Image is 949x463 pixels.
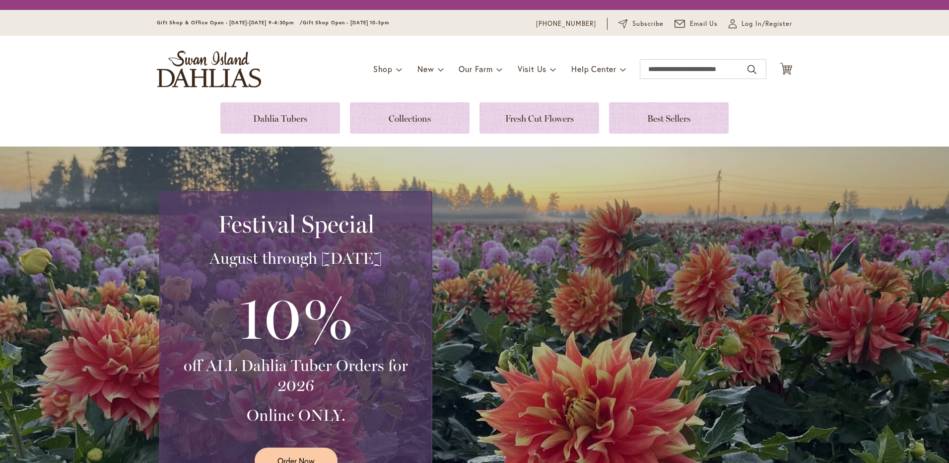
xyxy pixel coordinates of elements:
[518,64,546,74] span: Visit Us
[417,64,434,74] span: New
[459,64,492,74] span: Our Farm
[157,19,303,26] span: Gift Shop & Office Open - [DATE]-[DATE] 9-4:30pm /
[373,64,393,74] span: Shop
[303,19,389,26] span: Gift Shop Open - [DATE] 10-3pm
[747,62,756,77] button: Search
[632,19,664,29] span: Subscribe
[536,19,596,29] a: [PHONE_NUMBER]
[675,19,718,29] a: Email Us
[729,19,792,29] a: Log In/Register
[157,51,261,87] a: store logo
[172,356,419,395] h3: off ALL Dahlia Tuber Orders for 2026
[690,19,718,29] span: Email Us
[172,210,419,238] h2: Festival Special
[742,19,792,29] span: Log In/Register
[172,278,419,356] h3: 10%
[571,64,616,74] span: Help Center
[172,248,419,268] h3: August through [DATE]
[172,405,419,425] h3: Online ONLY.
[618,19,664,29] a: Subscribe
